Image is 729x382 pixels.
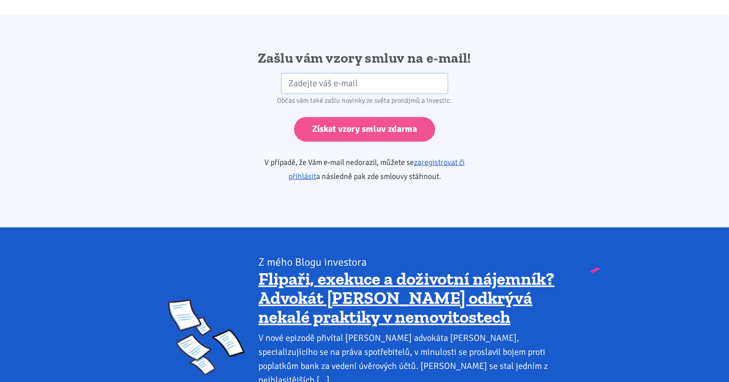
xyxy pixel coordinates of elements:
[236,94,493,108] div: Občas vám také zašlu novinky ze světa pronájmů a investic.
[258,255,561,269] div: Z mého Blogu investora
[281,73,448,94] input: Zadejte váš e-mail
[258,268,554,327] a: Flipaři, exekuce a doživotní nájemník? Advokát [PERSON_NAME] odkrývá nekalé praktiky v nemovitostech
[236,155,493,183] p: V případě, že Vám e-mail nedorazil, můžete se a následně pak zde smlouvy stáhnout.
[294,117,435,141] input: Získat vzory smluv zdarma
[236,49,493,67] h2: Zašlu vám vzory smluv na e-mail!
